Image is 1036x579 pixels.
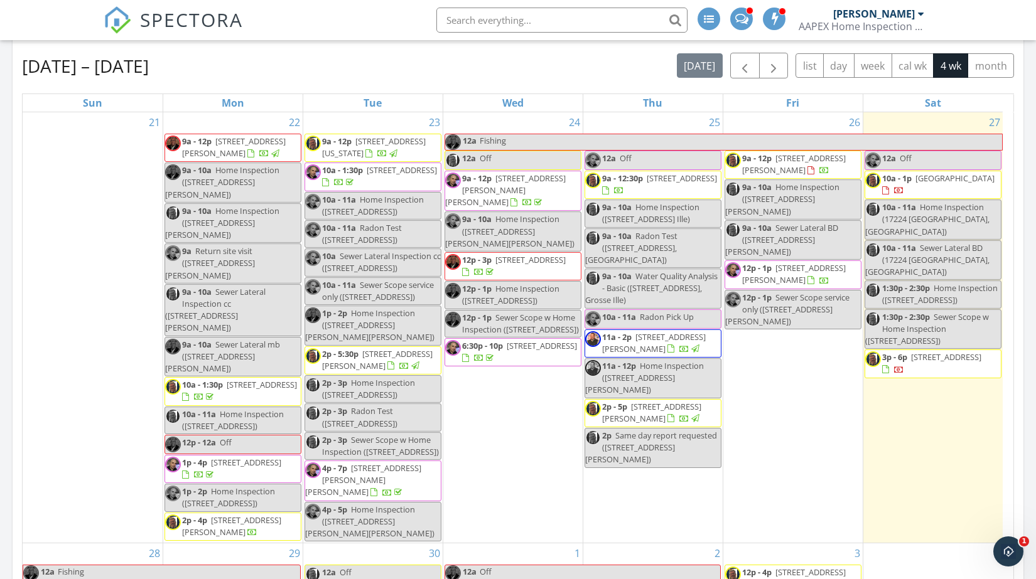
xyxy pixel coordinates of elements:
span: 9a - 10a [602,230,632,242]
span: Radon Test ([STREET_ADDRESS]) [322,222,402,245]
a: 10a - 1:30p [STREET_ADDRESS] [322,164,437,188]
span: Home Inspection ([STREET_ADDRESS][PERSON_NAME]) [165,164,279,199]
a: 2p - 4p [STREET_ADDRESS][PERSON_NAME] [165,513,301,541]
span: Sewer Scope w Home Inspection ([STREET_ADDRESS]) [322,434,439,457]
a: Go to September 21, 2025 [146,112,163,132]
img: bobs_pic6.jpg [585,270,601,286]
a: Go to September 27, 2025 [986,112,1003,132]
a: Go to September 24, 2025 [566,112,583,132]
img: bobs_pic6.jpg [165,379,181,395]
img: bobs_pic6.jpg [725,152,741,168]
span: 10a [322,250,336,262]
span: 12a [882,152,896,164]
span: 11a - 12p [602,360,636,371]
span: Home Inspection ([STREET_ADDRESS]) [462,283,559,306]
img: maceo_banks.png [305,307,321,323]
img: bobs_pic6.jpg [165,205,181,221]
a: Tuesday [361,94,384,112]
input: Search everything... [436,8,688,33]
img: bobs_pic6.jpg [585,201,601,217]
span: Home Inspection ([STREET_ADDRESS][PERSON_NAME][PERSON_NAME]) [305,504,434,539]
span: Radon Pick Up [640,311,694,322]
span: Home Inspection (17224 [GEOGRAPHIC_DATA], [GEOGRAPHIC_DATA]) [865,201,990,236]
span: 9a - 12p [322,135,352,147]
span: [GEOGRAPHIC_DATA] [915,173,995,184]
span: Off [480,152,492,164]
img: profile_picture_1.jpg [305,250,321,266]
span: 9a - 10a [182,205,212,216]
a: Go to October 1, 2025 [572,543,583,563]
span: 10a - 11a [882,201,916,213]
span: Same day report requested ([STREET_ADDRESS][PERSON_NAME]) [585,430,717,465]
span: Sewer Lateral Inspection cc ([STREET_ADDRESS]) [322,250,441,274]
img: bobs_pic6.jpg [305,434,321,450]
span: 9a - 10a [182,286,212,297]
span: 9a - 10a [182,164,212,176]
span: 2p - 3p [322,405,347,417]
span: 10a - 11a [882,242,916,253]
a: 12p - 1p [STREET_ADDRESS][PERSON_NAME] [742,262,846,285]
span: [STREET_ADDRESS] [367,164,437,176]
span: 10a - 11a [182,408,216,420]
span: [STREET_ADDRESS][PERSON_NAME] [742,152,846,176]
a: 4p - 7p [STREET_ADDRESS][PERSON_NAME][PERSON_NAME] [305,462,421,497]
span: [STREET_ADDRESS] [227,379,297,390]
a: 9a - 12:30p [STREET_ADDRESS] [602,173,717,196]
span: 10a - 1:30p [182,379,223,390]
img: bobs_pic6.jpg [305,405,321,421]
span: Sewer Lateral mb ([STREET_ADDRESS][PERSON_NAME]) [165,339,280,374]
span: 10a - 1p [882,173,912,184]
a: 12p - 1p [STREET_ADDRESS][PERSON_NAME] [725,260,861,289]
img: bobs_pic6.jpg [585,173,601,188]
a: 6:30p - 10p [STREET_ADDRESS] [445,338,581,366]
span: 3p - 6p [882,351,907,363]
span: 10a - 11a [322,279,356,290]
img: profile_picture_1.jpg [305,462,321,478]
span: Radon Test ([STREET_ADDRESS], [GEOGRAPHIC_DATA]) [585,230,677,265]
span: Fishing [480,135,506,146]
a: Saturday [922,94,944,112]
img: stevej3.png [585,331,601,347]
span: Sewer Scope w Home Inspection ([STREET_ADDRESS]) [462,312,579,335]
span: Sewer Lateral BD ([STREET_ADDRESS][PERSON_NAME]) [725,222,838,257]
span: 12a [462,152,476,164]
span: Home Inspection ([STREET_ADDRESS]) [322,194,424,217]
img: The Best Home Inspection Software - Spectora [104,6,131,34]
a: 2p - 4p [STREET_ADDRESS][PERSON_NAME] [182,514,281,538]
img: profile_picture_1.jpg [165,457,181,472]
a: Go to September 29, 2025 [286,543,303,563]
a: Go to October 3, 2025 [852,543,863,563]
img: profile_picture_1.jpg [305,504,321,519]
td: Go to September 26, 2025 [723,112,863,543]
img: profile_picture_1.jpg [165,486,181,501]
h2: [DATE] – [DATE] [22,53,149,78]
a: 10a - 1:30p [STREET_ADDRESS] [165,377,301,405]
a: 10a - 1:30p [STREET_ADDRESS] [182,379,297,402]
img: maceo_banks.png [445,283,461,299]
span: 6:30p - 10p [462,340,503,351]
a: 9a - 12p [STREET_ADDRESS][US_STATE] [322,135,426,159]
span: 9a - 12p [462,173,492,184]
td: Go to September 22, 2025 [163,112,303,543]
button: cal wk [892,53,934,78]
span: Sewer Scope service only ([STREET_ADDRESS]) [322,279,434,302]
span: [STREET_ADDRESS][PERSON_NAME][PERSON_NAME] [445,173,566,208]
span: [STREET_ADDRESS] [507,340,577,351]
td: Go to September 21, 2025 [23,112,163,543]
a: 6:30p - 10p [STREET_ADDRESS] [462,340,577,363]
a: Go to September 22, 2025 [286,112,303,132]
span: Home Inspection ([STREET_ADDRESS][PERSON_NAME][PERSON_NAME]) [305,307,434,343]
span: 12p - 12a [182,437,216,448]
span: 10a - 11a [602,311,636,322]
button: Next [759,53,789,78]
span: Home Inspection ([STREET_ADDRESS]) [322,377,415,400]
a: 1p - 4p [STREET_ADDRESS] [165,455,301,483]
span: 1:30p - 2:30p [882,282,930,294]
img: profile_picture_1.jpg [305,222,321,238]
span: 9a - 10a [742,181,772,193]
img: maceo_banks.png [445,312,461,327]
span: Off [480,566,492,577]
img: bobs_pic6.jpg [865,173,881,188]
a: 1p - 4p [STREET_ADDRESS] [182,457,281,480]
span: 9a - 10a [462,213,492,225]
